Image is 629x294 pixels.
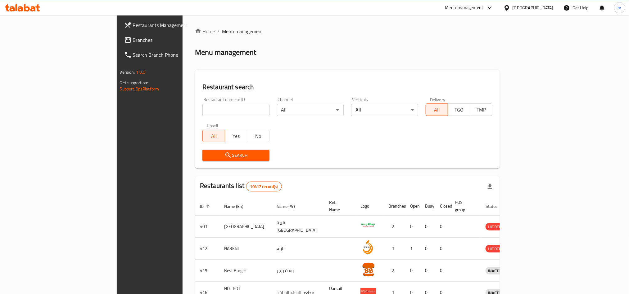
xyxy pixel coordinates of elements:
[405,197,420,216] th: Open
[205,132,223,141] span: All
[133,51,217,59] span: Search Branch Phone
[119,33,222,47] a: Branches
[405,260,420,282] td: 0
[420,197,435,216] th: Busy
[225,130,247,142] button: Yes
[470,103,493,116] button: TMP
[473,105,490,114] span: TMP
[120,85,159,93] a: Support.OpsPlatform
[448,103,470,116] button: TGO
[120,79,148,87] span: Get support on:
[277,203,303,210] span: Name (Ar)
[486,245,504,252] div: HIDDEN
[329,199,348,213] span: Ref. Name
[486,267,507,274] span: INACTIVE
[405,238,420,260] td: 1
[202,82,492,92] h2: Restaurant search
[355,197,383,216] th: Logo
[445,4,483,11] div: Menu-management
[219,238,272,260] td: NARENJ
[207,124,218,128] label: Upsell
[482,179,497,194] div: Export file
[435,260,450,282] td: 0
[360,217,376,233] img: Spicy Village
[133,21,217,29] span: Restaurants Management
[435,238,450,260] td: 0
[272,260,324,282] td: بست برجر
[486,267,507,274] div: INACTIVE
[383,216,405,238] td: 2
[219,216,272,238] td: [GEOGRAPHIC_DATA]
[247,184,282,190] span: 10417 record(s)
[200,181,282,191] h2: Restaurants list
[486,223,504,230] span: HIDDEN
[383,260,405,282] td: 2
[228,132,245,141] span: Yes
[195,47,256,57] h2: Menu management
[219,260,272,282] td: Best Burger
[428,105,446,114] span: All
[120,68,135,76] span: Version:
[200,203,212,210] span: ID
[202,130,225,142] button: All
[618,4,622,11] span: m
[435,216,450,238] td: 0
[351,104,418,116] div: All
[486,203,506,210] span: Status
[405,216,420,238] td: 0
[207,151,265,159] span: Search
[272,216,324,238] td: قرية [GEOGRAPHIC_DATA]
[195,28,500,35] nav: breadcrumb
[247,130,269,142] button: No
[420,216,435,238] td: 0
[224,203,251,210] span: Name (En)
[455,199,473,213] span: POS group
[486,223,504,230] div: HIDDEN
[426,103,448,116] button: All
[383,238,405,260] td: 1
[119,18,222,33] a: Restaurants Management
[202,150,269,161] button: Search
[420,238,435,260] td: 0
[222,28,263,35] span: Menu management
[136,68,146,76] span: 1.0.0
[277,104,344,116] div: All
[450,105,468,114] span: TGO
[435,197,450,216] th: Closed
[513,4,554,11] div: [GEOGRAPHIC_DATA]
[202,104,269,116] input: Search for restaurant name or ID..
[420,260,435,282] td: 0
[360,261,376,277] img: Best Burger
[119,47,222,62] a: Search Branch Phone
[133,36,217,44] span: Branches
[272,238,324,260] td: نارنج
[246,182,282,191] div: Total records count
[250,132,267,141] span: No
[430,97,446,102] label: Delivery
[383,197,405,216] th: Branches
[486,245,504,252] span: HIDDEN
[360,239,376,255] img: NARENJ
